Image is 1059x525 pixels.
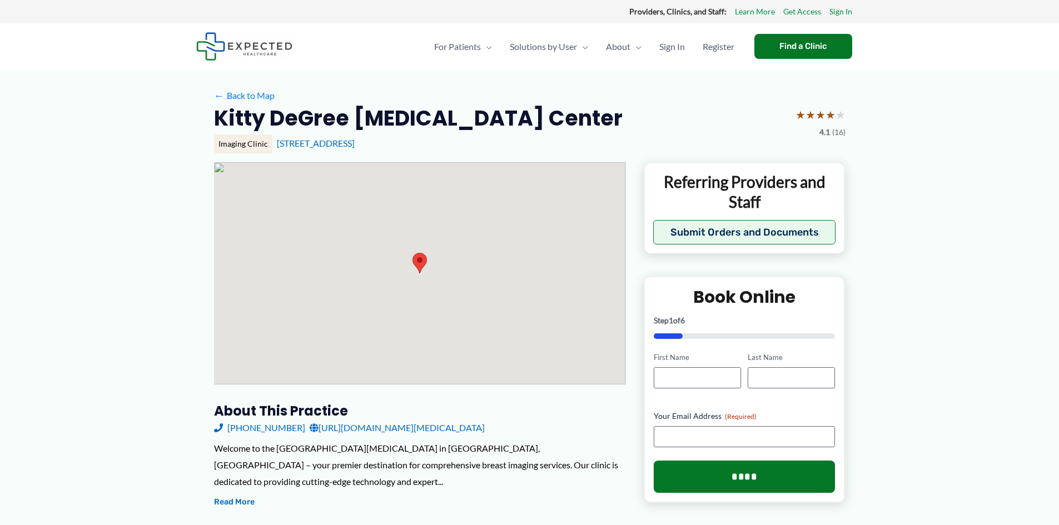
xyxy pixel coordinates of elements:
span: Sign In [659,27,685,66]
span: (16) [832,125,846,139]
a: Sign In [829,4,852,19]
div: Imaging Clinic [214,134,272,153]
span: (Required) [725,412,757,421]
span: ★ [806,104,816,125]
span: 1 [669,316,673,325]
p: Referring Providers and Staff [653,172,836,212]
span: ★ [836,104,846,125]
span: ← [214,90,225,101]
span: Menu Toggle [630,27,642,66]
strong: Providers, Clinics, and Staff: [629,7,727,16]
a: For PatientsMenu Toggle [425,27,501,66]
button: Read More [214,496,255,509]
a: [STREET_ADDRESS] [277,138,355,148]
img: Expected Healthcare Logo - side, dark font, small [196,32,292,61]
span: Menu Toggle [481,27,492,66]
a: [PHONE_NUMBER] [214,419,305,436]
h3: About this practice [214,402,626,419]
label: Last Name [748,352,835,363]
a: ←Back to Map [214,87,275,104]
p: Step of [654,317,836,324]
a: Register [694,27,743,66]
label: First Name [654,352,741,363]
div: Welcome to the [GEOGRAPHIC_DATA][MEDICAL_DATA] in [GEOGRAPHIC_DATA], [GEOGRAPHIC_DATA] – your pre... [214,440,626,489]
h2: Book Online [654,286,836,308]
a: [URL][DOMAIN_NAME][MEDICAL_DATA] [310,419,485,436]
span: ★ [826,104,836,125]
span: For Patients [434,27,481,66]
a: Find a Clinic [754,34,852,59]
span: About [606,27,630,66]
h2: Kitty DeGree [MEDICAL_DATA] Center [214,104,623,132]
span: 6 [680,316,685,325]
label: Your Email Address [654,411,836,422]
nav: Primary Site Navigation [425,27,743,66]
span: 4.1 [819,125,830,139]
a: AboutMenu Toggle [597,27,650,66]
span: Menu Toggle [577,27,588,66]
button: Submit Orders and Documents [653,220,836,244]
a: Solutions by UserMenu Toggle [501,27,597,66]
span: ★ [796,104,806,125]
span: Register [703,27,734,66]
a: Learn More [735,4,775,19]
a: Sign In [650,27,694,66]
span: ★ [816,104,826,125]
a: Get Access [783,4,821,19]
span: Solutions by User [510,27,577,66]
